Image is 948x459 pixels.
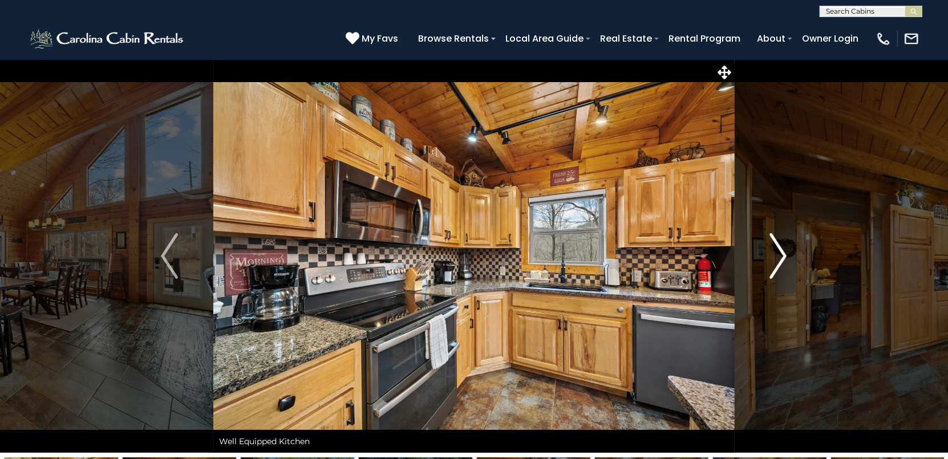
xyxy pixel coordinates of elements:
[796,29,864,48] a: Owner Login
[161,233,178,279] img: arrow
[362,31,398,46] span: My Favs
[876,31,892,47] img: phone-regular-white.png
[751,29,791,48] a: About
[412,29,495,48] a: Browse Rentals
[663,29,746,48] a: Rental Program
[594,29,658,48] a: Real Estate
[346,31,401,46] a: My Favs
[500,29,589,48] a: Local Area Guide
[126,59,213,453] button: Previous
[770,233,787,279] img: arrow
[213,430,735,453] div: Well Equipped Kitchen
[29,27,187,50] img: White-1-2.png
[735,59,822,453] button: Next
[904,31,919,47] img: mail-regular-white.png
